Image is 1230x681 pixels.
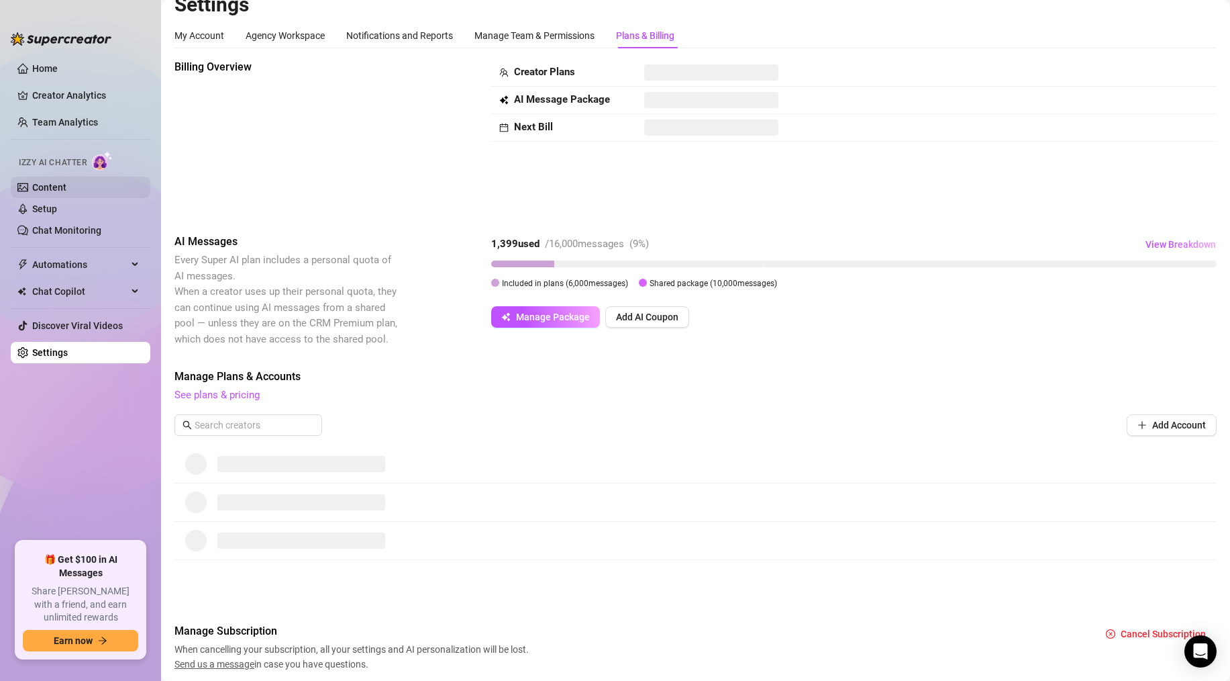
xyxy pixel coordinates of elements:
[32,254,127,275] span: Automations
[499,68,509,77] span: team
[1137,420,1147,430] span: plus
[246,28,325,43] div: Agency Workspace
[54,635,93,646] span: Earn now
[514,121,553,133] strong: Next Bill
[183,420,192,430] span: search
[32,182,66,193] a: Content
[474,28,595,43] div: Manage Team & Permissions
[23,630,138,651] button: Earn nowarrow-right
[502,279,628,288] span: Included in plans ( 6,000 messages)
[650,279,777,288] span: Shared package ( 10,000 messages)
[605,306,689,328] button: Add AI Coupon
[516,312,590,322] span: Manage Package
[32,320,123,331] a: Discover Viral Videos
[1127,414,1217,436] button: Add Account
[23,585,138,625] span: Share [PERSON_NAME] with a friend, and earn unlimited rewards
[346,28,453,43] div: Notifications and Reports
[174,623,533,639] span: Manage Subscription
[1145,239,1216,250] span: View Breakdown
[1106,629,1115,639] span: close-circle
[629,238,649,250] span: ( 9 %)
[32,117,98,128] a: Team Analytics
[1121,629,1206,639] span: Cancel Subscription
[32,347,68,358] a: Settings
[23,553,138,580] span: 🎁 Get $100 in AI Messages
[514,66,575,78] strong: Creator Plans
[32,281,127,302] span: Chat Copilot
[98,636,107,645] span: arrow-right
[1152,420,1206,430] span: Add Account
[1184,635,1217,668] div: Open Intercom Messenger
[616,312,678,322] span: Add AI Coupon
[92,151,113,171] img: AI Chatter
[195,418,303,433] input: Search creators
[17,287,26,296] img: Chat Copilot
[32,203,57,214] a: Setup
[1095,623,1217,645] button: Cancel Subscription
[499,123,509,132] span: calendar
[32,63,58,74] a: Home
[616,28,674,43] div: Plans & Billing
[514,93,610,105] strong: AI Message Package
[545,238,624,250] span: / 16,000 messages
[32,85,140,106] a: Creator Analytics
[174,659,254,670] span: Send us a message
[174,389,260,401] a: See plans & pricing
[32,225,101,236] a: Chat Monitoring
[1145,234,1217,255] button: View Breakdown
[174,254,397,345] span: Every Super AI plan includes a personal quota of AI messages. When a creator uses up their person...
[11,32,111,46] img: logo-BBDzfeDw.svg
[491,238,540,250] strong: 1,399 used
[174,234,400,250] span: AI Messages
[174,59,400,75] span: Billing Overview
[174,28,224,43] div: My Account
[174,642,533,672] span: When cancelling your subscription, all your settings and AI personalization will be lost. in case...
[17,259,28,270] span: thunderbolt
[19,156,87,169] span: Izzy AI Chatter
[491,306,600,328] button: Manage Package
[174,369,1217,385] span: Manage Plans & Accounts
